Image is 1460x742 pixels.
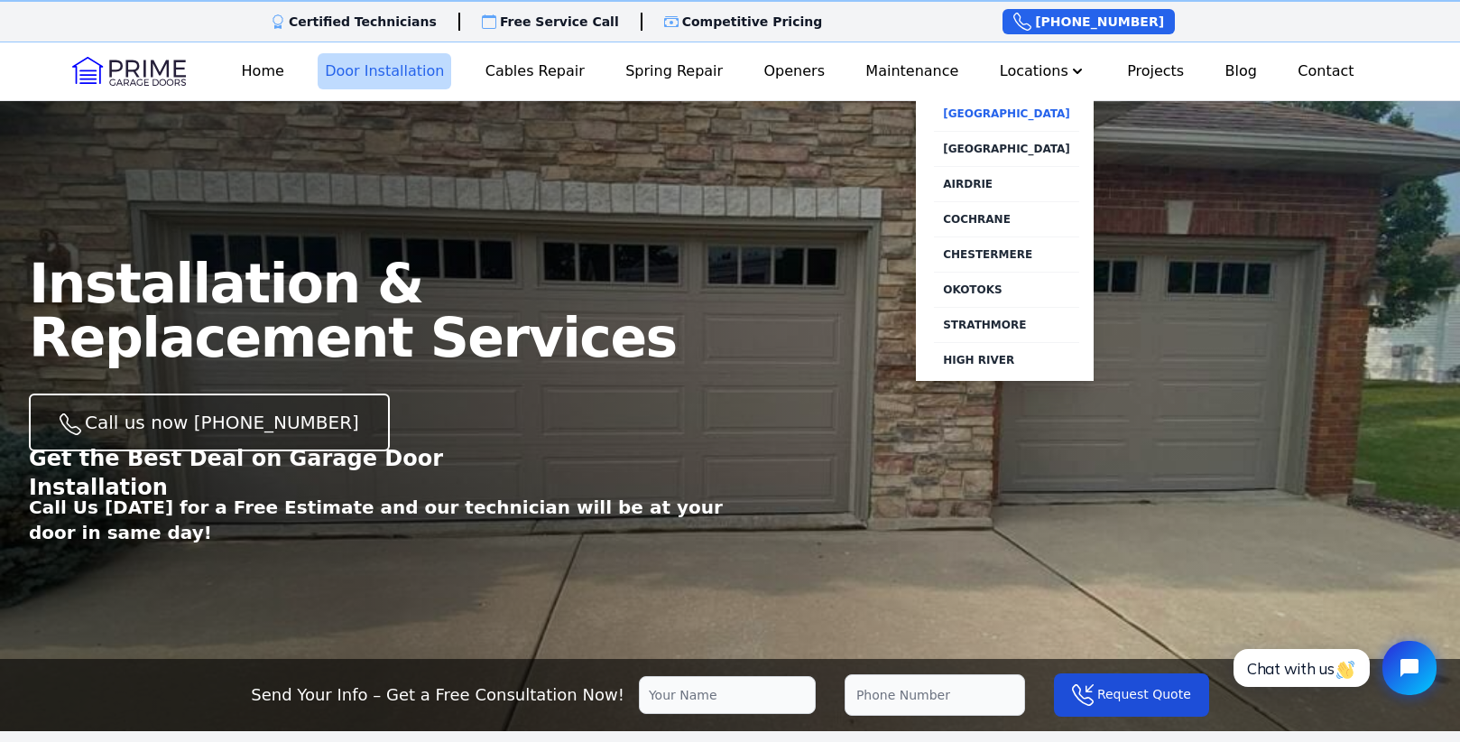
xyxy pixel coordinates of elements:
[72,57,186,86] img: Logo
[29,444,549,502] p: Get the Best Deal on Garage Door Installation
[1290,53,1361,89] a: Contact
[318,53,451,89] a: Door Installation
[756,53,832,89] a: Openers
[29,394,390,451] a: Call us now [PHONE_NUMBER]
[934,342,1079,377] a: HIGH RIVER
[858,53,966,89] a: Maintenance
[289,13,437,31] p: Certified Technicians
[1218,53,1264,89] a: Blog
[478,53,592,89] a: Cables Repair
[1120,53,1191,89] a: Projects
[639,676,816,714] input: Your Name
[29,495,730,545] p: Call Us [DATE] for a Free Estimate and our technician will be at your door in same day!
[845,674,1025,716] input: Phone Number
[500,13,619,31] p: Free Service Call
[934,97,1079,131] a: [GEOGRAPHIC_DATA]
[29,252,677,369] span: Installation & Replacement Services
[993,53,1094,89] button: Locations
[618,53,730,89] a: Spring Repair
[1214,626,1452,710] iframe: Tidio Chat
[934,307,1079,342] a: STRATHMORE
[251,682,624,708] p: Send Your Info – Get a Free Consultation Now!
[934,131,1079,166] a: [GEOGRAPHIC_DATA]
[682,13,823,31] p: Competitive Pricing
[934,201,1079,237] a: COCHRANE
[235,53,291,89] a: Home
[934,272,1079,307] a: OKOTOKS
[934,237,1079,272] a: CHESTERMERE
[1003,9,1175,34] a: [PHONE_NUMBER]
[1054,673,1209,717] button: Request Quote
[934,166,1079,201] a: AIRDRIE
